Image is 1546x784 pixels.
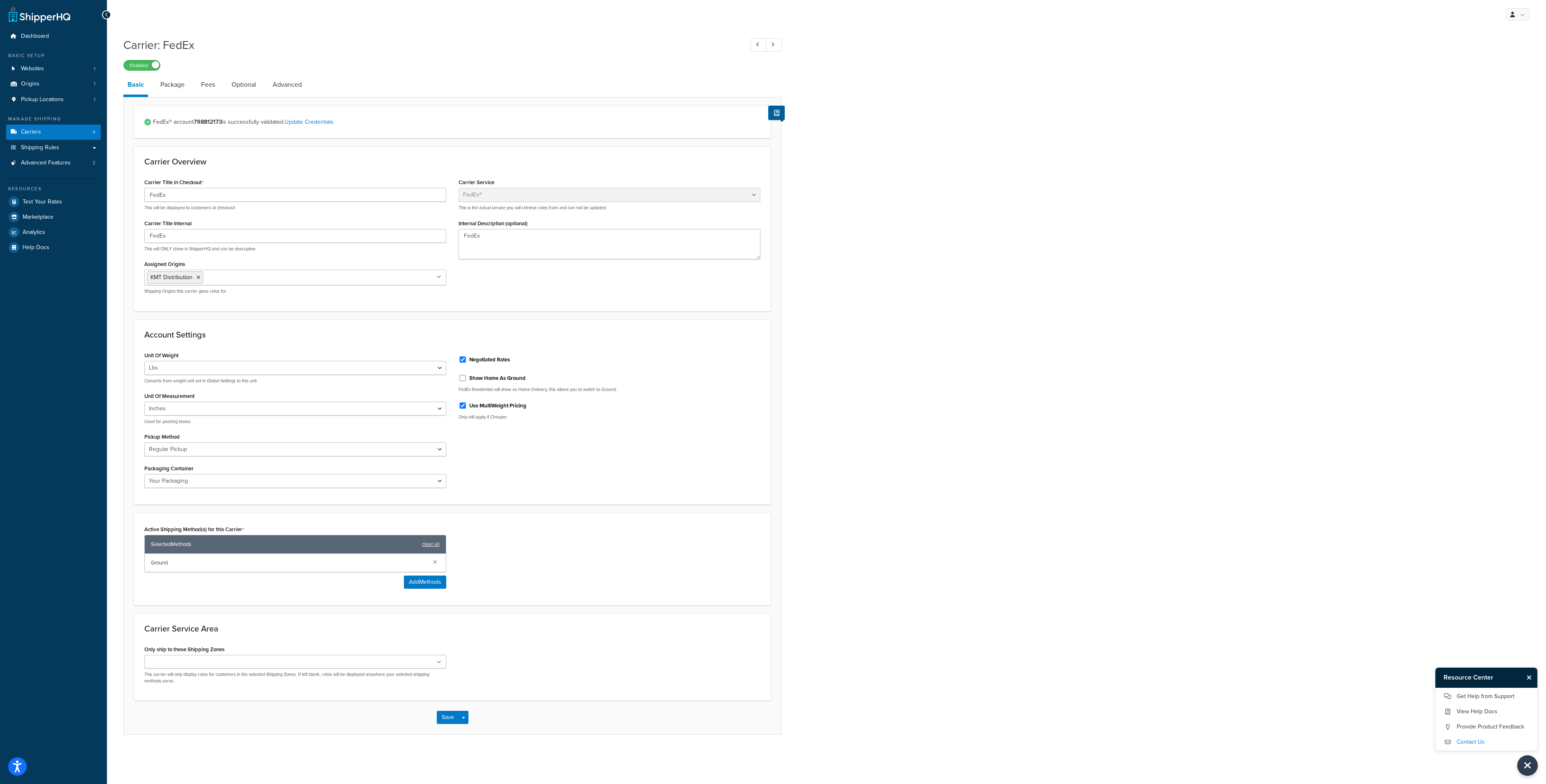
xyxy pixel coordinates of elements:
[751,38,767,52] a: Previous Record
[285,118,334,126] a: Update Credentials
[459,414,760,420] p: Only will apply if Cheaper
[151,273,192,282] span: KMT Distribution
[21,144,59,151] span: Shipping Rules
[23,199,62,206] span: Test Your Rates
[123,37,735,53] h1: Carrier: FedEx
[123,75,148,97] a: Basic
[6,92,101,107] li: Pickup Locations
[6,185,101,192] div: Resources
[6,61,101,76] a: Websites1
[23,214,53,221] span: Marketplace
[21,65,44,72] span: Websites
[6,61,101,76] li: Websites
[144,246,446,252] p: This will ONLY show in ShipperHQ and can be descriptive
[144,526,244,533] label: Active Shipping Method(s) for this Carrier
[144,261,185,267] label: Assigned Origins
[144,157,760,166] h3: Carrier Overview
[469,402,526,409] label: Use MultiWeight Pricing
[6,140,101,155] a: Shipping Rules
[94,65,95,72] span: 1
[6,194,101,209] a: Test Your Rates
[1517,755,1538,776] button: Close Resource Center
[269,75,306,95] a: Advanced
[153,116,760,128] span: FedEx® account is successfully validated.
[1444,690,1529,703] a: Get Help from Support
[94,96,95,103] span: 1
[21,81,39,88] span: Origins
[469,375,526,382] label: Show Home As Ground
[459,205,760,211] p: This is the actual service you will retrieve rates from and can not be updated
[1444,720,1529,733] a: Provide Product Feedback
[21,160,71,167] span: Advanced Features
[151,557,426,569] span: Ground
[144,465,194,472] label: Packaging Container
[1444,735,1529,749] a: Contact Us
[459,229,760,259] textarea: FedEx
[6,52,101,59] div: Basic Setup
[144,205,446,211] p: This will be displayed to customers at checkout
[6,125,101,140] a: Carriers4
[6,225,101,240] a: Analytics
[459,220,528,227] label: Internal Description (optional)
[422,539,440,550] a: clear all
[194,118,222,126] strong: 798812173
[144,352,178,358] label: Unit Of Weight
[1444,705,1529,718] a: View Help Docs
[144,393,195,399] label: Unit Of Measurement
[6,76,101,92] li: Origins
[6,210,101,224] a: Marketplace
[144,434,180,440] label: Pickup Method
[144,419,446,425] p: Used for packing boxes
[1435,668,1523,687] h3: Resource Center
[6,76,101,92] a: Origins1
[459,386,760,393] p: FedEx Residential will show as Home Delivery, this allows you to switch to Ground
[93,129,95,136] span: 4
[144,288,446,294] p: Shipping Origins this carrier gives rates for
[124,60,160,70] label: Enabled
[94,81,95,88] span: 1
[144,646,225,652] label: Only ship to these Shipping Zones
[156,75,189,95] a: Package
[144,378,446,384] p: Converts from weight unit set in Global Settings to this unit
[21,129,41,136] span: Carriers
[766,38,782,52] a: Next Record
[144,330,760,339] h3: Account Settings
[459,179,494,185] label: Carrier Service
[6,240,101,255] a: Help Docs
[6,155,101,171] li: Advanced Features
[144,179,204,186] label: Carrier Title in Checkout
[144,624,760,633] h3: Carrier Service Area
[6,125,101,140] li: Carriers
[21,33,49,40] span: Dashboard
[6,92,101,107] a: Pickup Locations1
[144,220,192,227] label: Carrier Title Internal
[23,244,49,251] span: Help Docs
[469,356,510,363] label: Negotiated Rates
[144,671,446,684] p: This carrier will only display rates for customers in the selected Shipping Zones. If left blank,...
[23,229,45,236] span: Analytics
[151,539,418,550] span: Selected Methods
[227,75,260,95] a: Optional
[21,96,64,103] span: Pickup Locations
[197,75,219,95] a: Fees
[1523,673,1537,682] button: Close Resource Center
[93,160,95,167] span: 2
[768,106,785,120] button: Show Help Docs
[6,29,101,44] a: Dashboard
[404,576,446,589] button: AddMethods
[6,155,101,171] a: Advanced Features2
[6,116,101,123] div: Manage Shipping
[437,711,459,724] button: Save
